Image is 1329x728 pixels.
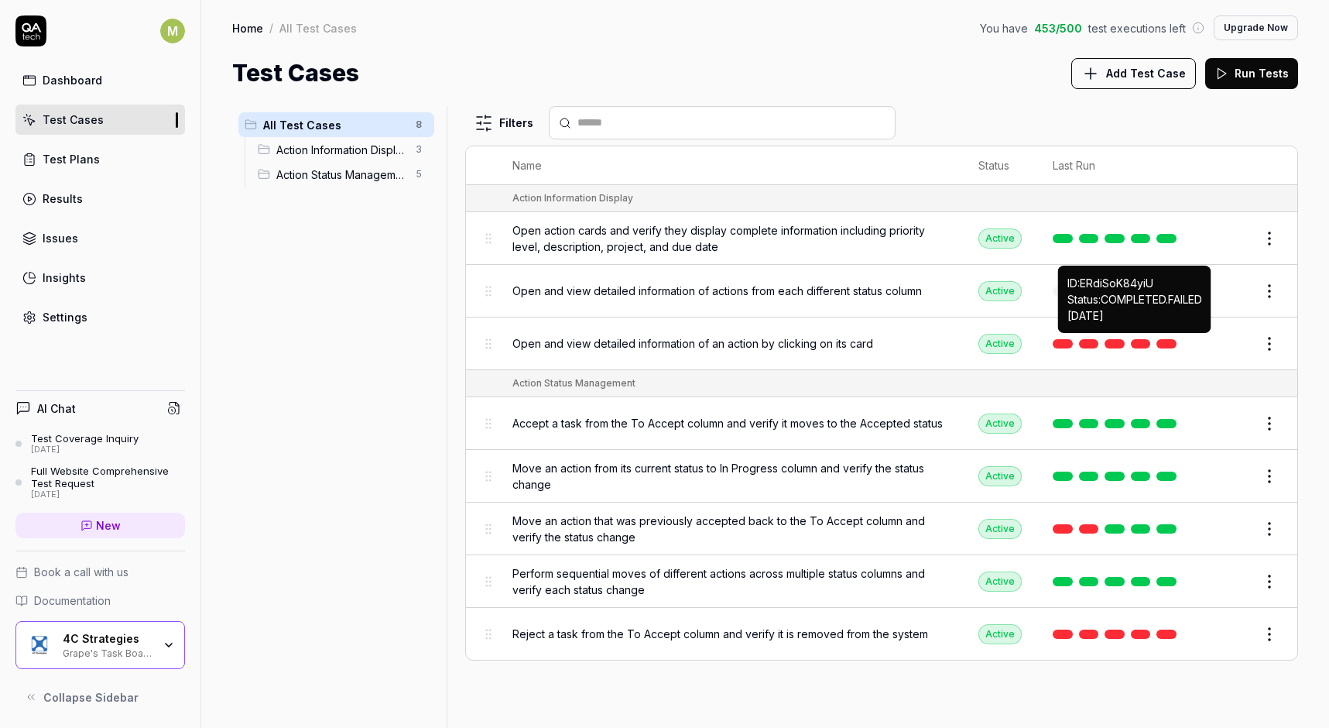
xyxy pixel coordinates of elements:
p: ID: ERdiSoK84yiU Status: COMPLETED . FAILED [1067,275,1202,324]
button: 4C Strategies Logo4C StrategiesGrape's Task Board Hack [15,621,185,669]
div: Action Information Display [512,191,633,205]
span: 8 [409,115,428,134]
span: Action Information Display [276,142,406,158]
button: Upgrade Now [1214,15,1298,40]
a: Documentation [15,592,185,609]
span: test executions left [1088,20,1186,36]
tr: Move an action from its current status to In Progress column and verify the status changeActive [466,450,1297,503]
div: Active [978,228,1022,249]
a: Settings [15,302,185,332]
div: 4C Strategies [63,632,152,646]
span: Book a call with us [34,564,128,580]
div: [DATE] [31,445,139,455]
img: 4C Strategies Logo [26,631,53,659]
span: 3 [409,140,428,159]
a: Book a call with us [15,564,185,580]
span: 5 [409,165,428,184]
tr: Open and view detailed information of actions from each different status columnActive [466,265,1297,318]
span: Move an action from its current status to In Progress column and verify the status change [512,460,947,493]
div: Drag to reorderAction Information Display3 [252,137,434,162]
button: Collapse Sidebar [15,682,185,713]
a: New [15,513,185,538]
span: Open and view detailed information of an action by clicking on its card [512,335,873,352]
div: Test Plans [43,151,100,167]
span: Documentation [34,592,111,609]
h1: Test Cases [232,56,359,91]
div: Grape's Task Board Hack [63,646,152,658]
div: [DATE] [31,489,185,500]
span: M [160,19,185,43]
tr: Perform sequential moves of different actions across multiple status columns and verify each stat... [466,555,1297,608]
div: Active [978,334,1022,354]
tr: Open and view detailed information of an action by clicking on its cardActive [466,318,1297,370]
div: Test Coverage Inquiry [31,432,139,445]
a: Test Plans [15,144,185,174]
tr: Reject a task from the To Accept column and verify it is removed from the systemActive [466,608,1297,660]
div: Insights [43,270,86,286]
span: Collapse Sidebar [43,689,139,706]
div: / [269,20,273,36]
a: Issues [15,223,185,253]
a: Dashboard [15,65,185,95]
span: Action Status Management [276,167,406,183]
div: Settings [43,309,87,325]
tr: Open action cards and verify they display complete information including priority level, descript... [466,212,1297,265]
span: Perform sequential moves of different actions across multiple status columns and verify each stat... [512,565,947,598]
div: Results [43,191,83,207]
div: Dashboard [43,72,102,88]
button: M [160,15,185,46]
a: Results [15,184,185,214]
div: Active [978,519,1022,539]
button: Filters [465,108,543,139]
tr: Move an action that was previously accepted back to the To Accept column and verify the status ch... [466,503,1297,555]
div: Active [978,414,1022,434]
span: 453 / 500 [1034,20,1082,36]
div: Full Website Comprehensive Test Request [31,465,185,490]
span: New [96,517,121,534]
a: Test Coverage Inquiry[DATE] [15,432,185,455]
tr: Accept a task from the To Accept column and verify it moves to the Accepted statusActive [466,397,1297,450]
th: Status [963,146,1037,185]
button: Run Tests [1205,58,1298,89]
span: Add Test Case [1106,65,1186,81]
th: Name [497,146,963,185]
span: Open action cards and verify they display complete information including priority level, descript... [512,222,947,255]
span: Move an action that was previously accepted back to the To Accept column and verify the status ch... [512,513,947,545]
div: All Test Cases [279,20,357,36]
div: Active [978,624,1022,644]
div: Drag to reorderAction Status Management5 [252,162,434,187]
div: Issues [43,230,78,246]
a: Full Website Comprehensive Test Request[DATE] [15,465,185,500]
span: Accept a task from the To Accept column and verify it moves to the Accepted status [512,415,943,431]
span: All Test Cases [263,117,406,133]
div: Test Cases [43,112,104,128]
span: Reject a task from the To Accept column and verify it is removed from the system [512,626,928,642]
a: Home [232,20,263,36]
th: Last Run [1037,146,1198,185]
a: Insights [15,263,185,293]
div: Active [978,281,1022,301]
div: Active [978,466,1022,486]
button: Add Test Case [1071,58,1196,89]
div: Active [978,572,1022,592]
time: [DATE] [1067,309,1104,322]
h4: AI Chat [37,400,76,417]
span: Open and view detailed information of actions from each different status column [512,283,922,299]
a: Test Cases [15,105,185,135]
div: Action Status Management [512,376,635,390]
span: You have [980,20,1028,36]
